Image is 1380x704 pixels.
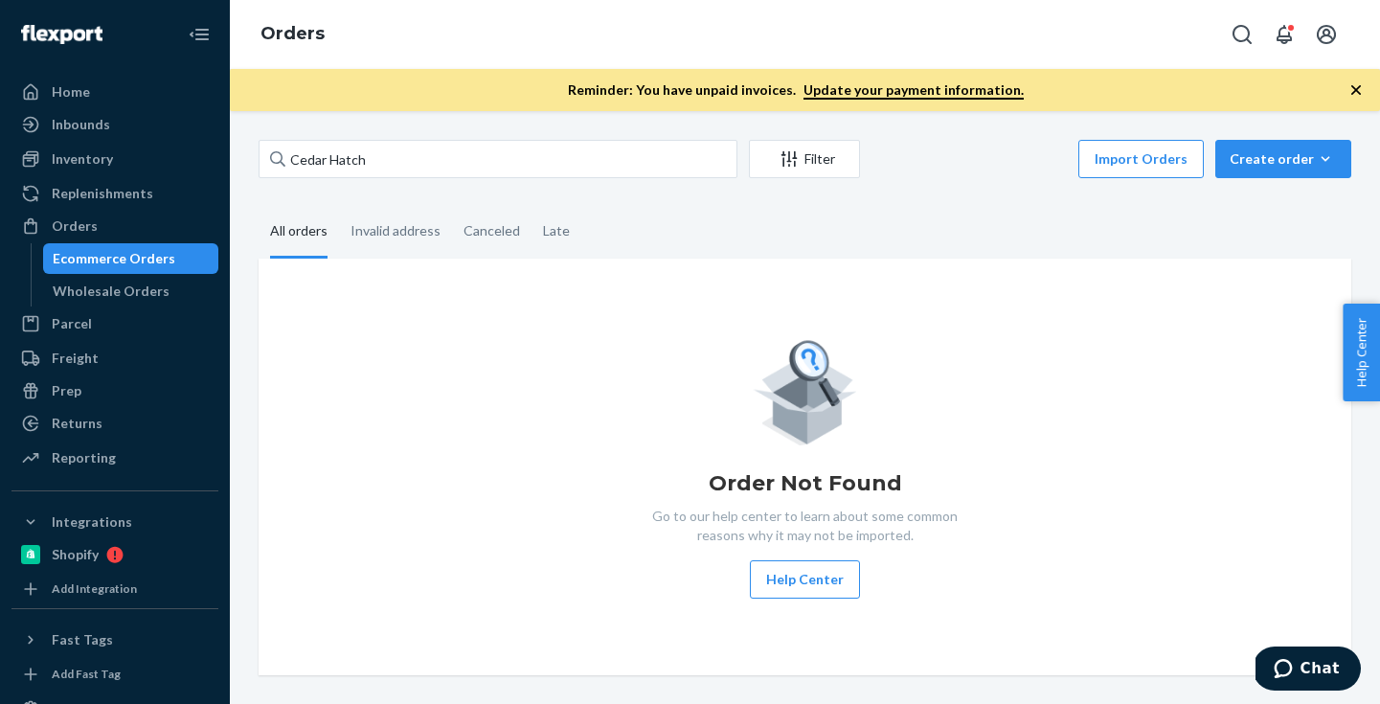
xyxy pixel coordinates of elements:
[11,77,218,107] a: Home
[52,414,102,433] div: Returns
[270,206,328,259] div: All orders
[11,443,218,473] a: Reporting
[11,578,218,601] a: Add Integration
[180,15,218,54] button: Close Navigation
[43,243,219,274] a: Ecommerce Orders
[11,343,218,374] a: Freight
[52,666,121,682] div: Add Fast Tag
[351,206,441,256] div: Invalid address
[52,184,153,203] div: Replenishments
[21,25,102,44] img: Flexport logo
[11,109,218,140] a: Inbounds
[52,216,98,236] div: Orders
[52,149,113,169] div: Inventory
[52,314,92,333] div: Parcel
[750,560,860,599] button: Help Center
[53,282,170,301] div: Wholesale Orders
[11,308,218,339] a: Parcel
[749,140,860,178] button: Filter
[245,7,340,62] ol: breadcrumbs
[11,375,218,406] a: Prep
[1223,15,1261,54] button: Open Search Box
[53,249,175,268] div: Ecommerce Orders
[52,381,81,400] div: Prep
[750,149,859,169] div: Filter
[52,580,137,597] div: Add Integration
[11,408,218,439] a: Returns
[11,663,218,686] a: Add Fast Tag
[52,349,99,368] div: Freight
[1078,140,1204,178] button: Import Orders
[11,625,218,655] button: Fast Tags
[11,144,218,174] a: Inventory
[1265,15,1303,54] button: Open notifications
[259,140,737,178] input: Search orders
[803,81,1024,100] a: Update your payment information.
[568,80,1024,100] p: Reminder: You have unpaid invoices.
[52,115,110,134] div: Inbounds
[1307,15,1346,54] button: Open account menu
[260,23,325,44] a: Orders
[52,545,99,564] div: Shopify
[1256,647,1361,694] iframe: Opens a widget where you can chat to one of our agents
[52,448,116,467] div: Reporting
[11,507,218,537] button: Integrations
[753,335,857,445] img: Empty list
[543,206,570,256] div: Late
[11,211,218,241] a: Orders
[1230,149,1337,169] div: Create order
[709,468,902,499] h1: Order Not Found
[638,507,973,545] p: Go to our help center to learn about some common reasons why it may not be imported.
[1215,140,1351,178] button: Create order
[1343,304,1380,401] button: Help Center
[52,630,113,649] div: Fast Tags
[52,82,90,102] div: Home
[43,276,219,307] a: Wholesale Orders
[11,539,218,570] a: Shopify
[464,206,520,256] div: Canceled
[11,178,218,209] a: Replenishments
[52,512,132,532] div: Integrations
